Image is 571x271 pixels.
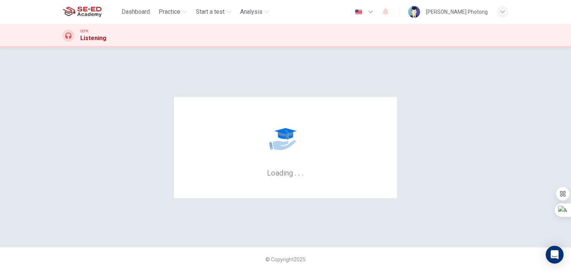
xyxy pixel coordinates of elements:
[159,7,180,16] span: Practice
[80,34,106,43] h1: Listening
[193,5,234,19] button: Start a test
[237,5,272,19] button: Analysis
[408,6,420,18] img: Profile picture
[301,166,304,178] h6: .
[62,4,101,19] img: SE-ED Academy logo
[80,29,88,34] span: CEFR
[546,246,564,264] div: Open Intercom Messenger
[119,5,153,19] button: Dashboard
[294,166,297,178] h6: .
[240,7,262,16] span: Analysis
[298,166,300,178] h6: .
[156,5,190,19] button: Practice
[62,4,119,19] a: SE-ED Academy logo
[265,257,306,262] span: © Copyright 2025
[426,7,488,16] div: [PERSON_NAME] Photong
[122,7,150,16] span: Dashboard
[196,7,225,16] span: Start a test
[354,9,363,15] img: en
[267,168,304,177] h6: Loading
